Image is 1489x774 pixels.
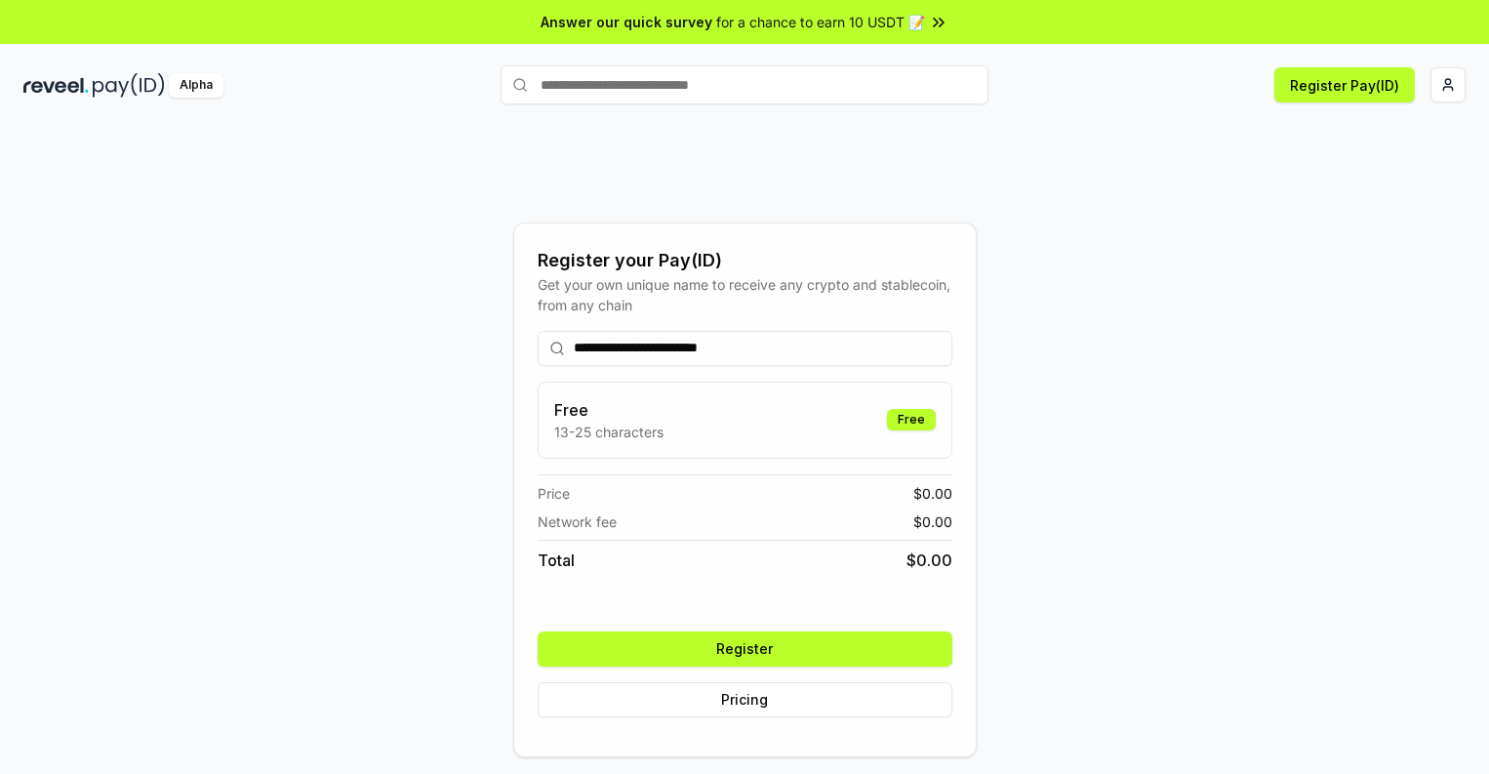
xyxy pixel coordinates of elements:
[538,631,952,667] button: Register
[538,511,617,532] span: Network fee
[23,73,89,98] img: reveel_dark
[538,682,952,717] button: Pricing
[538,274,952,315] div: Get your own unique name to receive any crypto and stablecoin, from any chain
[906,549,952,572] span: $ 0.00
[554,398,664,422] h3: Free
[93,73,165,98] img: pay_id
[716,12,925,32] span: for a chance to earn 10 USDT 📝
[1274,67,1415,102] button: Register Pay(ID)
[538,247,952,274] div: Register your Pay(ID)
[541,12,712,32] span: Answer our quick survey
[913,483,952,504] span: $ 0.00
[554,422,664,442] p: 13-25 characters
[538,549,575,572] span: Total
[538,483,570,504] span: Price
[887,409,936,430] div: Free
[913,511,952,532] span: $ 0.00
[169,73,223,98] div: Alpha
